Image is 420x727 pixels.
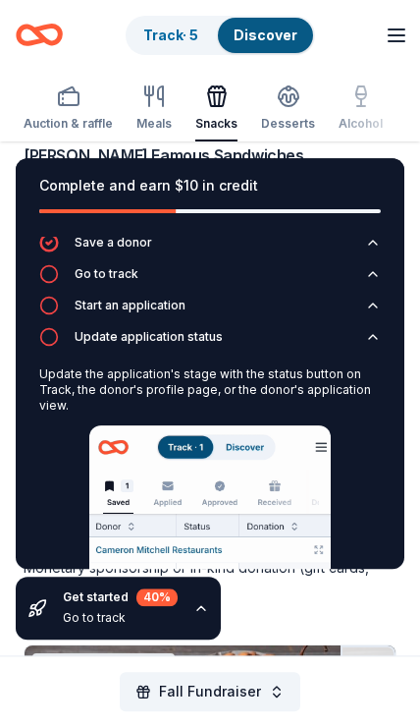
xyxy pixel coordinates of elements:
[39,296,381,327] button: Start an application
[39,233,381,264] button: Save a donor
[75,329,223,345] div: Update application status
[24,116,113,132] div: Auction & raffle
[39,264,381,296] button: Go to track
[195,116,237,132] div: Snacks
[136,77,172,141] button: Meals
[75,266,138,282] div: Go to track
[63,610,178,626] div: Go to track
[339,77,383,141] button: Alcohol
[136,588,178,606] div: 40 %
[261,77,315,141] button: Desserts
[159,680,261,703] span: Fall Fundraiser
[75,235,152,251] div: Save a donor
[195,77,237,141] button: Snacks
[39,174,381,197] div: Complete and earn $10 in credit
[126,16,315,55] button: Track· 5Discover
[39,327,381,359] button: Update application status
[339,116,383,132] div: Alcohol
[63,588,178,606] div: Get started
[39,359,381,710] div: Update application status
[136,116,172,132] div: Meals
[261,116,315,132] div: Desserts
[143,27,198,43] a: Track· 5
[24,77,113,141] button: Auction & raffle
[89,425,331,695] img: Update
[75,298,185,313] div: Start an application
[16,12,63,58] a: Home
[120,672,300,711] button: Fall Fundraiser
[234,27,297,43] a: Discover
[39,366,381,414] div: Update the application's stage with the status button on Track, the donor's profile page, or the ...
